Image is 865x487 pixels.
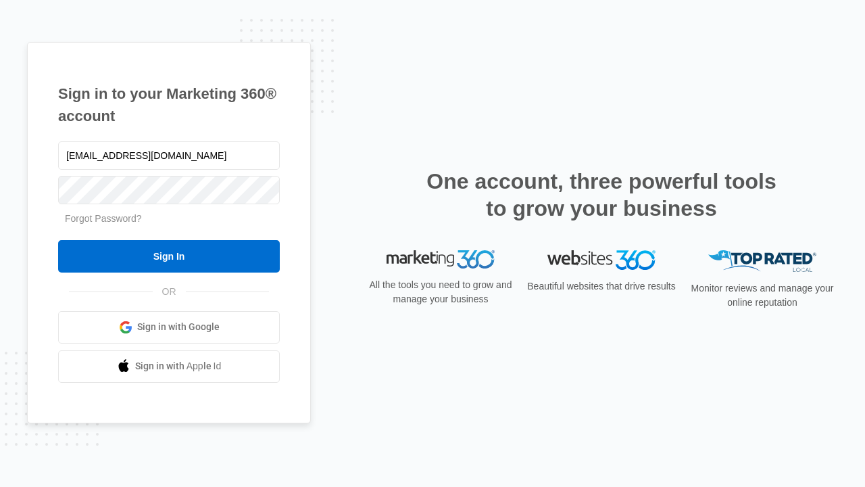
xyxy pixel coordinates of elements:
[422,168,781,222] h2: One account, three powerful tools to grow your business
[58,83,280,127] h1: Sign in to your Marketing 360® account
[58,311,280,344] a: Sign in with Google
[687,281,838,310] p: Monitor reviews and manage your online reputation
[58,240,280,273] input: Sign In
[135,359,222,373] span: Sign in with Apple Id
[526,279,677,294] p: Beautiful websites that drive results
[137,320,220,334] span: Sign in with Google
[65,213,142,224] a: Forgot Password?
[58,350,280,383] a: Sign in with Apple Id
[387,250,495,269] img: Marketing 360
[547,250,656,270] img: Websites 360
[58,141,280,170] input: Email
[708,250,816,273] img: Top Rated Local
[153,285,186,299] span: OR
[365,278,516,306] p: All the tools you need to grow and manage your business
